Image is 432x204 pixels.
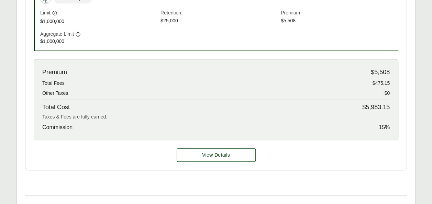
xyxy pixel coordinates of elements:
[160,9,278,17] span: Retention
[362,103,390,112] span: $5,983.15
[281,17,398,25] span: $5,508
[160,17,278,25] span: $25,000
[42,103,70,112] span: Total Cost
[202,151,230,159] span: View Details
[40,18,158,25] span: $1,000,000
[42,80,65,87] span: Total Fees
[42,123,73,132] span: Commission
[177,148,256,162] button: View Details
[281,9,398,17] span: Premium
[42,68,67,77] span: Premium
[372,80,390,87] span: $475.15
[384,90,390,97] span: $0
[42,90,68,97] span: Other Taxes
[40,31,74,38] span: Aggregate Limit
[42,113,390,121] div: Taxes & Fees are fully earned.
[40,9,51,16] span: Limit
[371,68,390,77] span: $5,508
[40,38,158,45] span: $1,000,000
[177,148,256,162] a: Berkley MP details
[379,123,390,132] span: 15 %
